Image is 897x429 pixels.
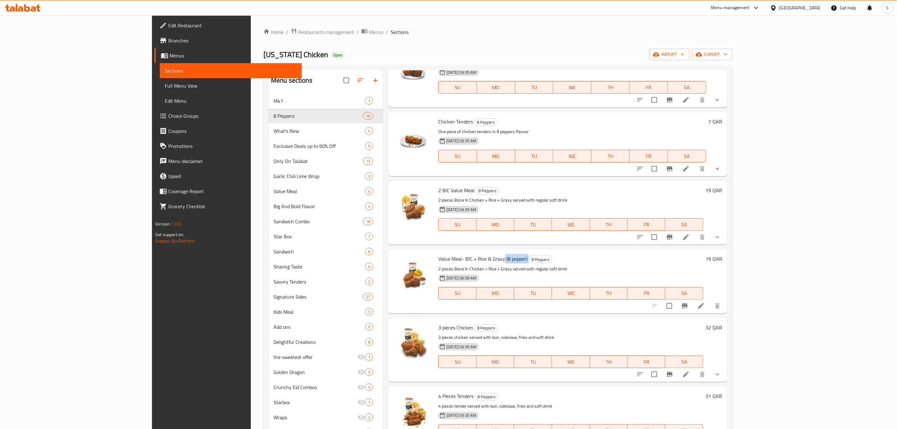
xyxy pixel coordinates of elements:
div: Value Meal [273,187,365,195]
button: WE [553,81,592,94]
span: Select to update [663,299,676,312]
div: Signature Sides27 [268,289,383,304]
span: FR [630,220,663,229]
span: Full Menu View [165,82,297,90]
span: 15 [363,158,373,164]
button: TH [590,287,628,300]
a: Support.OpsPlatform [155,237,195,245]
div: items [365,368,373,376]
span: 4 [365,204,373,209]
button: TH [590,218,628,231]
img: Value Meal- BIC + Rice & Gravy (8 pepper) [393,254,433,295]
button: show more [710,367,725,382]
span: SU [441,357,474,367]
div: Sharing Taste [273,263,365,270]
a: Full Menu View [160,78,302,93]
li: / [357,28,359,36]
span: 9 [365,143,373,149]
span: Chicken Tenders [438,117,473,126]
h6: 31 QAR [706,392,722,400]
span: Crunchy Eid Combos [273,383,358,391]
div: items [365,338,373,346]
span: Edit Menu [165,97,297,105]
span: 3 [365,384,373,390]
span: TH [592,220,625,229]
h6: 19 QAR [706,254,722,263]
div: Sandwich [273,248,365,255]
div: items [365,172,373,180]
div: M41 [273,97,365,105]
div: items [365,248,373,255]
span: 3 [365,309,373,315]
button: Branch-specific-item [677,298,692,313]
span: [DATE] 03:35 AM [444,138,479,144]
div: Only On Talabat15 [268,154,383,169]
span: Select all sections [340,74,353,87]
button: export [692,49,732,60]
span: Signature Sides [273,293,363,301]
span: 4 [365,188,373,194]
a: Grocery Checklist [154,199,302,214]
span: S [886,4,889,11]
div: Starbox [273,399,358,406]
div: items [363,293,373,301]
span: 3 [365,369,373,375]
button: Add section [368,73,383,88]
span: import [654,51,684,58]
span: Select to update [648,93,661,106]
span: Wraps [273,414,358,421]
span: FR [630,289,663,298]
div: items [363,157,373,165]
button: delete [695,92,710,107]
div: the sweetest offer1 [268,350,383,365]
a: Choice Groups [154,108,302,123]
button: sort-choices [633,92,648,107]
button: show more [710,230,725,245]
span: MO [479,83,513,92]
button: Branch-specific-item [662,367,677,382]
svg: Inactive section [358,368,365,376]
span: SU [441,220,474,229]
a: Upsell [154,169,302,184]
span: Branches [168,37,297,44]
span: Open [331,52,345,58]
svg: Show Choices [714,96,721,104]
div: items [365,127,373,135]
span: Promotions [168,142,297,150]
div: items [365,383,373,391]
img: Chicken Tenders [393,117,433,157]
button: SU [438,356,476,368]
span: [DATE] 03:35 AM [444,344,479,350]
span: SU [441,152,474,161]
div: What's New4 [268,123,383,138]
span: MO [479,357,512,367]
div: 8 Peppers [529,256,552,263]
button: MO [477,81,515,94]
span: TH [592,357,625,367]
div: Big And Bold Flavor [273,203,365,210]
a: Restaurants management [291,28,354,36]
span: [DATE] 06:56 AM [444,275,479,281]
button: delete [695,161,710,176]
span: Only On Talabat [273,157,363,165]
span: WE [554,357,587,367]
span: 3 pieces Chicken [438,323,473,332]
div: items [365,323,373,331]
span: 1 [365,399,373,405]
button: FR [628,287,665,300]
nav: breadcrumb [263,28,732,36]
span: Edit Restaurant [168,22,297,29]
button: TU [514,287,552,300]
div: Big And Bold Flavor4 [268,199,383,214]
a: Edit menu item [682,165,690,172]
img: 2 BIC Value Meal [393,186,433,226]
span: Sandwich Combo [273,218,363,225]
button: SA [668,81,706,94]
span: TU [518,83,551,92]
button: show more [710,92,725,107]
span: 1 [365,354,373,360]
span: Sections [391,28,408,36]
button: TU [515,150,554,162]
svg: Show Choices [714,233,721,241]
span: 4 [365,128,373,134]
